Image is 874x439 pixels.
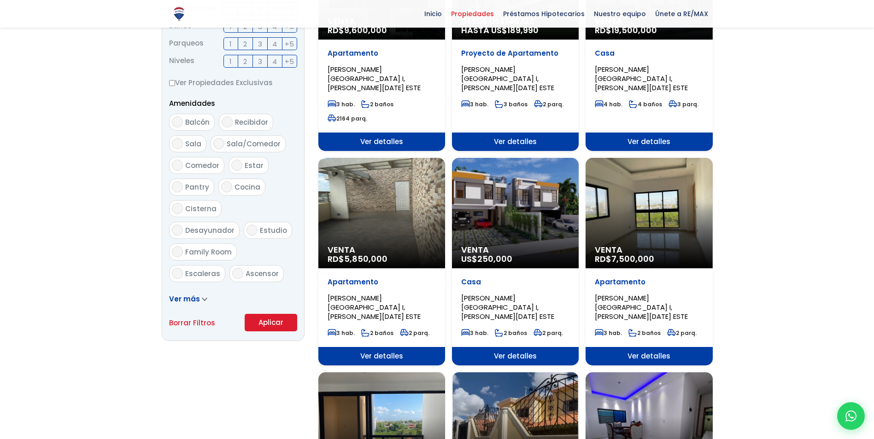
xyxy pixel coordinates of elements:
[258,56,262,67] span: 3
[318,347,445,365] span: Ver detalles
[243,56,247,67] span: 2
[328,253,387,265] span: RD$
[172,246,183,257] input: Family Room
[586,347,712,365] span: Ver detalles
[169,80,175,86] input: Ver Propiedades Exclusivas
[272,56,277,67] span: 4
[595,253,654,265] span: RD$
[611,24,657,36] span: 19,500,000
[595,100,622,108] span: 4 hab.
[229,38,232,50] span: 1
[246,269,279,278] span: Ascensor
[595,64,688,92] span: [PERSON_NAME][GEOGRAPHIC_DATA] I, [PERSON_NAME][DATE] ESTE
[461,293,554,321] span: [PERSON_NAME][GEOGRAPHIC_DATA] I, [PERSON_NAME][DATE] ESTE
[361,329,393,337] span: 2 baños
[169,77,297,88] label: Ver Propiedades Exclusivas
[420,7,446,21] span: Inicio
[461,329,488,337] span: 3 hab.
[246,225,258,236] input: Estudio
[232,268,243,279] input: Ascensor
[328,329,355,337] span: 3 hab.
[461,277,569,287] p: Casa
[534,100,563,108] span: 2 parq.
[461,17,569,35] span: DESDE US$
[595,24,657,36] span: RD$
[400,329,429,337] span: 2 parq.
[461,253,512,265] span: US$
[169,55,194,68] span: Niveles
[328,100,355,108] span: 3 hab.
[172,225,183,236] input: Desayunador
[507,24,539,36] span: 189,990
[461,49,569,58] p: Proyecto de Apartamento
[172,181,183,192] input: Pantry
[495,100,528,108] span: 3 baños
[169,294,207,304] a: Ver más
[213,138,224,149] input: Sala/Comedor
[258,38,262,50] span: 3
[667,329,697,337] span: 2 parq.
[446,7,499,21] span: Propiedades
[285,56,294,67] span: +5
[169,37,204,50] span: Parqueos
[595,49,703,58] p: Casa
[229,56,232,67] span: 1
[245,161,264,170] span: Estar
[185,225,235,235] span: Desayunador
[586,158,712,365] a: Venta RD$7,500,000 Apartamento [PERSON_NAME][GEOGRAPHIC_DATA] I, [PERSON_NAME][DATE] ESTE 3 hab. ...
[611,253,654,265] span: 7,500,000
[328,293,421,321] span: [PERSON_NAME][GEOGRAPHIC_DATA] I, [PERSON_NAME][DATE] ESTE
[318,158,445,365] a: Venta RD$5,850,000 Apartamento [PERSON_NAME][GEOGRAPHIC_DATA] I, [PERSON_NAME][DATE] ESTE 3 hab. ...
[328,24,387,36] span: RD$
[245,314,297,331] button: Aplicar
[461,64,554,92] span: [PERSON_NAME][GEOGRAPHIC_DATA] I, [PERSON_NAME][DATE] ESTE
[235,182,260,192] span: Cocina
[171,6,187,22] img: Logo de REMAX
[595,293,688,321] span: [PERSON_NAME][GEOGRAPHIC_DATA] I, [PERSON_NAME][DATE] ESTE
[452,133,579,151] span: Ver detalles
[185,269,220,278] span: Escaleras
[243,38,247,50] span: 2
[185,117,210,127] span: Balcón
[185,139,201,149] span: Sala
[328,64,421,92] span: [PERSON_NAME][GEOGRAPHIC_DATA] I, [PERSON_NAME][DATE] ESTE
[172,268,183,279] input: Escaleras
[452,347,579,365] span: Ver detalles
[172,203,183,214] input: Cisterna
[499,7,589,21] span: Préstamos Hipotecarios
[361,100,393,108] span: 2 baños
[452,158,579,365] a: Venta US$250,000 Casa [PERSON_NAME][GEOGRAPHIC_DATA] I, [PERSON_NAME][DATE] ESTE 3 hab. 2 baños 2...
[629,100,662,108] span: 4 baños
[172,116,183,127] input: Balcón
[169,294,200,304] span: Ver más
[461,26,569,35] span: HASTA US$
[172,160,183,171] input: Comedor
[328,277,436,287] p: Apartamento
[344,253,387,265] span: 5,850,000
[595,277,703,287] p: Apartamento
[318,133,445,151] span: Ver detalles
[651,7,713,21] span: Únete a RE/MAX
[595,329,622,337] span: 3 hab.
[461,100,488,108] span: 3 hab.
[589,7,651,21] span: Nuestro equipo
[534,329,563,337] span: 2 parq.
[260,225,287,235] span: Estudio
[595,245,703,254] span: Venta
[495,329,527,337] span: 2 baños
[221,181,232,192] input: Cocina
[185,204,217,214] span: Cisterna
[169,317,215,329] a: Borrar Filtros
[344,24,387,36] span: 9,600,000
[477,253,512,265] span: 250,000
[172,138,183,149] input: Sala
[169,98,297,109] p: Amenidades
[227,139,281,149] span: Sala/Comedor
[461,245,569,254] span: Venta
[628,329,661,337] span: 2 baños
[231,160,242,171] input: Estar
[272,38,277,50] span: 4
[235,117,268,127] span: Recibidor
[328,49,436,58] p: Apartamento
[586,133,712,151] span: Ver detalles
